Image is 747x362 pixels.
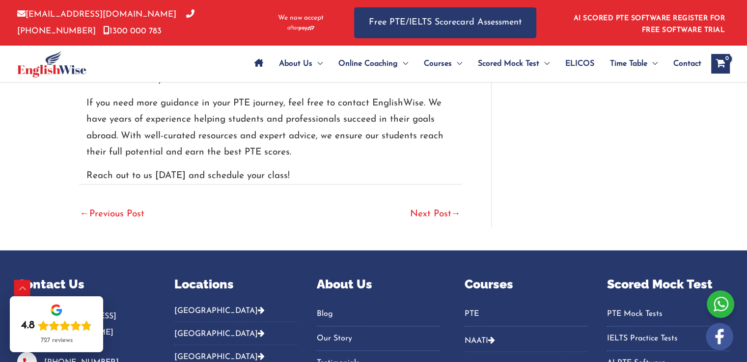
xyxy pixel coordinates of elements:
[21,319,92,333] div: Rating: 4.8 out of 5
[278,13,324,23] span: We now accept
[279,47,312,81] span: About Us
[21,319,35,333] div: 4.8
[338,47,398,81] span: Online Coaching
[86,95,454,160] p: If you need more guidance in your PTE journey, feel free to contact EnglishWise. We have years of...
[17,10,194,35] a: [PHONE_NUMBER]
[317,306,440,322] a: Blog
[607,330,730,346] a: IELTS Practice Tests
[465,306,587,326] nav: Menu
[398,47,408,81] span: Menu Toggle
[103,27,162,35] a: 1300 000 783
[574,15,725,34] a: AI SCORED PTE SOFTWARE REGISTER FOR FREE SOFTWARE TRIAL
[452,47,462,81] span: Menu Toggle
[317,275,440,293] p: About Us
[174,275,297,293] p: Locations
[354,7,536,38] a: Free PTE/IELTS Scorecard Assessment
[424,47,452,81] span: Courses
[451,209,461,219] span: →
[80,204,144,226] a: Previous Post
[568,7,730,39] aside: Header Widget 1
[247,47,701,81] nav: Site Navigation: Main Menu
[706,323,733,350] img: white-facebook.png
[317,330,440,346] a: Our Story
[478,47,539,81] span: Scored Mock Test
[174,322,297,345] button: [GEOGRAPHIC_DATA]
[647,47,658,81] span: Menu Toggle
[665,47,701,81] a: Contact
[17,51,86,78] img: cropped-ew-logo
[607,275,730,293] p: Scored Mock Test
[465,275,587,293] p: Courses
[80,209,89,219] span: ←
[610,47,647,81] span: Time Table
[711,54,730,74] a: View Shopping Cart, empty
[465,329,587,352] button: NAATI
[602,47,665,81] a: Time TableMenu Toggle
[673,47,701,81] span: Contact
[607,306,730,322] a: PTE Mock Tests
[17,275,150,293] p: Contact Us
[79,184,462,227] nav: Post navigation
[539,47,550,81] span: Menu Toggle
[17,10,176,19] a: [EMAIL_ADDRESS][DOMAIN_NAME]
[331,47,416,81] a: Online CoachingMenu Toggle
[470,47,557,81] a: Scored Mock TestMenu Toggle
[410,204,461,226] a: Next Post
[312,47,323,81] span: Menu Toggle
[287,26,314,31] img: Afterpay-Logo
[465,306,587,322] a: PTE
[86,168,454,184] p: Reach out to us [DATE] and schedule your class!
[416,47,470,81] a: CoursesMenu Toggle
[465,336,488,344] a: NAATI
[565,47,594,81] span: ELICOS
[557,47,602,81] a: ELICOS
[41,336,73,344] div: 727 reviews
[174,306,297,322] button: [GEOGRAPHIC_DATA]
[271,47,331,81] a: About UsMenu Toggle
